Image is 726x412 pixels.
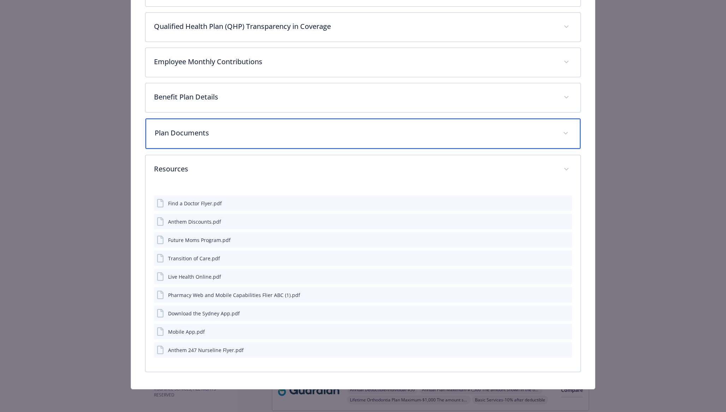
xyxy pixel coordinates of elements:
button: download file [552,328,557,335]
p: Resources [154,164,555,174]
button: preview file [563,255,569,262]
button: download file [552,310,557,317]
button: download file [552,218,557,225]
button: preview file [563,273,569,280]
button: download file [552,200,557,207]
div: Find a Doctor Flyer.pdf [168,200,222,207]
button: preview file [563,346,569,354]
div: Future Moms Program.pdf [168,236,231,244]
button: preview file [563,291,569,299]
div: Anthem 247 Nurseline Flyer.pdf [168,346,244,354]
p: Plan Documents [155,128,554,138]
p: Employee Monthly Contributions [154,56,555,67]
button: download file [552,273,557,280]
button: preview file [563,236,569,244]
div: Employee Monthly Contributions [145,48,581,77]
button: preview file [563,218,569,225]
button: download file [552,346,557,354]
button: download file [552,255,557,262]
button: download file [552,236,557,244]
div: Plan Documents [145,119,581,149]
button: preview file [563,328,569,335]
div: Resources [145,184,581,372]
div: Benefit Plan Details [145,83,581,112]
div: Download the Sydney App.pdf [168,310,240,317]
button: preview file [563,200,569,207]
p: Qualified Health Plan (QHP) Transparency in Coverage [154,21,555,32]
div: Live Health Online.pdf [168,273,221,280]
div: Resources [145,155,581,184]
div: Pharmacy Web and Mobile Capabilities Flier ABC (1).pdf [168,291,300,299]
button: download file [552,291,557,299]
div: Transition of Care.pdf [168,255,220,262]
div: Anthem Discounts.pdf [168,218,221,225]
p: Benefit Plan Details [154,92,555,102]
div: Mobile App.pdf [168,328,205,335]
button: preview file [563,310,569,317]
div: Qualified Health Plan (QHP) Transparency in Coverage [145,13,581,42]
